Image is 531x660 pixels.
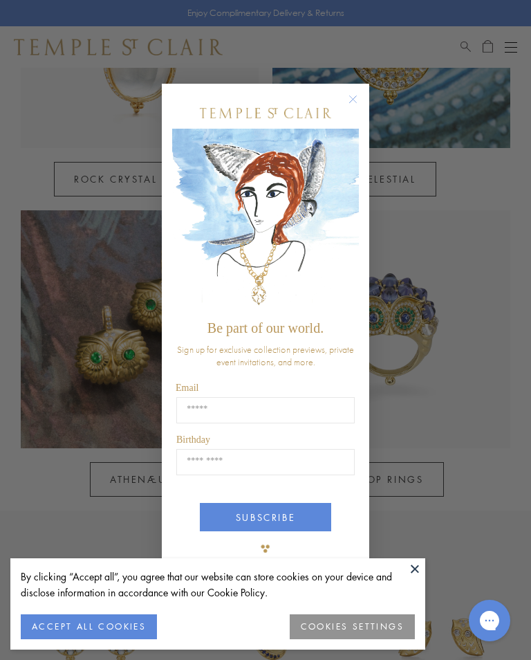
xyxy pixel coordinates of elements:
button: COOKIES SETTINGS [290,614,415,639]
span: Birthday [176,434,210,445]
img: c4a9eb12-d91a-4d4a-8ee0-386386f4f338.jpeg [172,129,359,313]
img: TSC [252,535,279,562]
button: SUBSCRIBE [200,503,331,531]
span: Email [176,383,198,393]
span: Be part of our world. [207,320,324,336]
button: Close dialog [351,98,369,115]
button: ACCEPT ALL COOKIES [21,614,157,639]
span: Sign up for exclusive collection previews, private event invitations, and more. [177,343,354,368]
img: Temple St. Clair [200,108,331,118]
iframe: Gorgias live chat messenger [462,595,517,646]
div: By clicking “Accept all”, you agree that our website can store cookies on your device and disclos... [21,569,415,601]
input: Email [176,397,355,423]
